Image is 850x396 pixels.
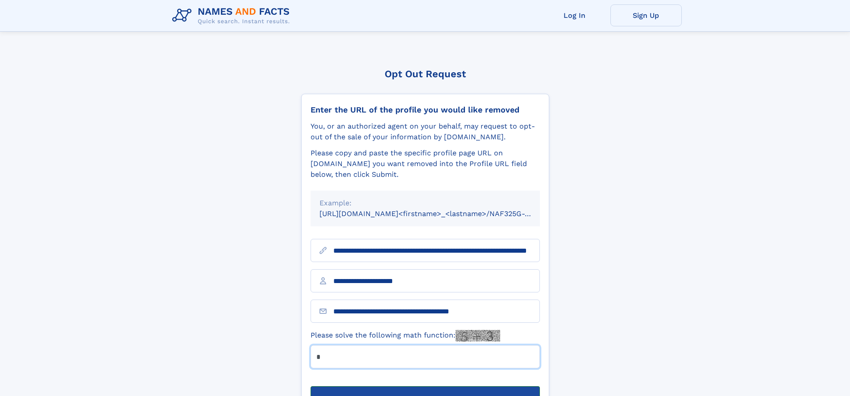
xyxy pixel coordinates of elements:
a: Log In [539,4,610,26]
label: Please solve the following math function: [311,330,500,342]
div: You, or an authorized agent on your behalf, may request to opt-out of the sale of your informatio... [311,121,540,142]
a: Sign Up [610,4,682,26]
div: Example: [319,198,531,208]
div: Opt Out Request [301,68,549,79]
div: Enter the URL of the profile you would like removed [311,105,540,115]
div: Please copy and paste the specific profile page URL on [DOMAIN_NAME] you want removed into the Pr... [311,148,540,180]
img: Logo Names and Facts [169,4,297,28]
small: [URL][DOMAIN_NAME]<firstname>_<lastname>/NAF325G-xxxxxxxx [319,209,557,218]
